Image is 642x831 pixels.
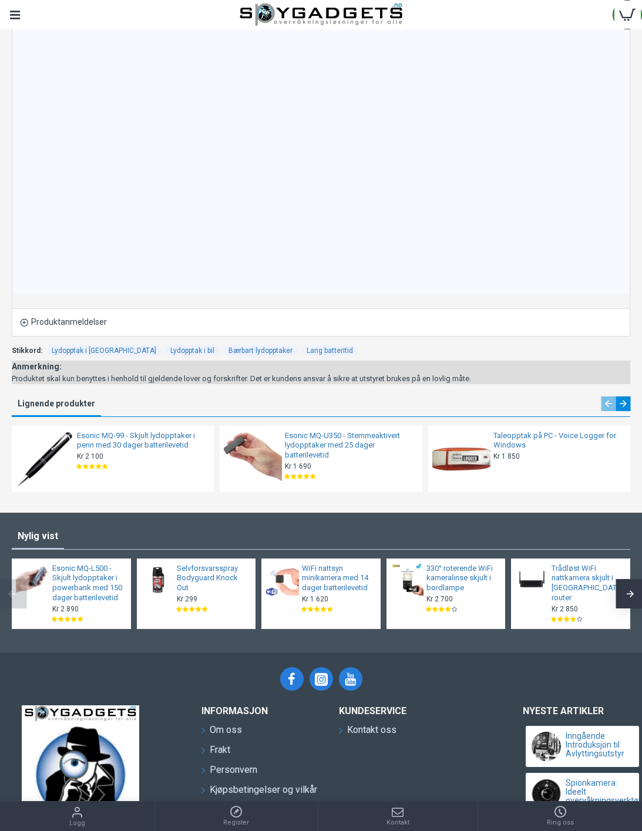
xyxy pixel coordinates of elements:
[201,723,242,743] a: Om oss
[302,594,328,604] span: Kr 1 620
[285,462,311,471] span: Kr 1 690
[318,802,478,831] a: Kontakt
[223,818,249,828] span: Register
[52,564,124,604] a: Esonic MQ-L500 - Skjult lydopptaker i powerbank med 150 dager batterilevetid
[16,430,74,488] img: Esonic MQ-99 - Skjult lydopptaker i penn med 30 dager batterilevetid
[12,373,471,385] div: Produktet skal kun benyttes i henhold til gjeldende lover og forskrifter. Det er kundens ansvar å...
[391,563,424,596] img: 330° roterende WiFi kameralinse skjult i bordlampe
[141,563,174,596] img: Selvforsvarsspray Bodyguard Knock Out
[478,802,642,831] a: Ring oss
[201,763,257,783] a: Personvern
[566,779,628,806] a: Spionkamera: Ideelt overvåkningsverktøy
[552,564,623,604] a: Trådløst WiFi nattkamera skjult i [GEOGRAPHIC_DATA] router
[69,819,85,829] span: Logg
[201,783,317,803] a: Kjøpsbetingelser og vilkår
[47,345,161,356] a: Lydopptak i [GEOGRAPHIC_DATA]
[302,345,358,356] a: Lang batteritid
[224,430,282,488] img: Esonic MQ-U350 - Stemmeaktivert lydopptaker med 25 dager batterilevetid
[302,564,374,594] a: WiFi nattsyn minikamera med 14 dager batterilevetid
[155,802,318,831] a: Register
[547,818,574,828] span: Ring oss
[201,705,321,716] h3: INFORMASJON
[285,431,415,461] a: Esonic MQ-U350 - Stemmeaktivert lydopptaker med 25 dager batterilevetid
[166,345,219,356] a: Lydopptak i bil
[16,563,49,596] img: Esonic MQ-L500 - Skjult lydopptaker i powerbank med 150 dager batterilevetid
[201,743,230,763] a: Frakt
[224,345,297,356] a: Bærbart lydopptaker
[77,431,207,451] a: Esonic MQ-99 - Skjult lydopptaker i penn med 30 dager batterilevetid
[210,783,317,797] span: Kjøpsbetingelser og vilkår
[339,705,482,716] h3: Kundeservice
[12,396,101,415] a: Lignende produkter
[177,564,248,594] a: Selvforsvarsspray Bodyguard Knock Out
[493,452,520,461] span: Kr 1 850
[210,763,257,777] span: Personvern
[12,524,64,548] a: Nylig vist
[265,563,299,596] img: WiFi nattsyn minikamera med 14 dager batterilevetid
[52,604,79,614] span: Kr 2 890
[339,723,396,743] a: Kontakt oss
[566,732,628,759] a: Inngående Introduksjon til Avlyttingsutstyr
[347,723,396,737] span: Kontakt oss
[210,743,230,757] span: Frakt
[426,594,453,604] span: Kr 2 700
[552,604,578,614] span: Kr 2 850
[386,818,409,828] span: Kontakt
[432,430,490,488] img: Taleopptak på PC - Voice Logger for Windows
[12,361,471,373] div: Anmerkning:
[177,594,197,604] span: Kr 299
[523,705,642,716] h3: Nyeste artikler
[22,705,139,823] img: SpyGadgets.no
[515,563,549,596] img: Trådløst WiFi nattkamera skjult i falsk router
[493,431,623,451] a: Taleopptak på PC - Voice Logger for Windows
[12,309,630,336] a: Produktanmeldelser
[426,564,498,594] a: 330° roterende WiFi kameralinse skjult i bordlampe
[77,452,103,461] span: Kr 2 100
[240,3,403,26] img: SpyGadgets.no
[12,345,42,356] span: Stikkord:
[210,723,242,737] span: Om oss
